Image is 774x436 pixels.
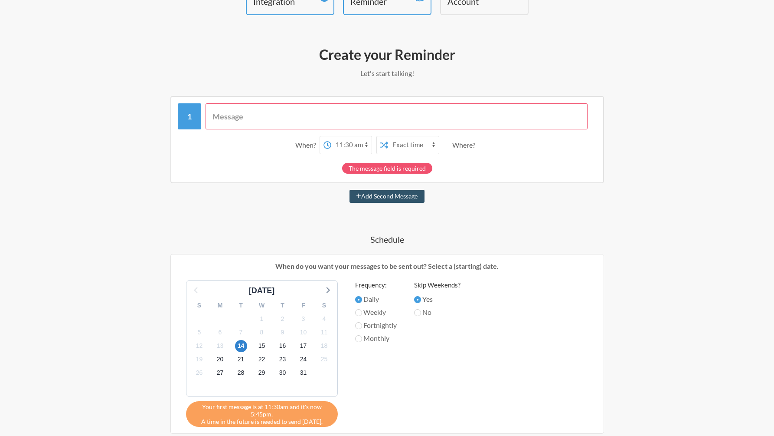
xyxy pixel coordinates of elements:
div: When? [295,136,320,154]
label: Weekly [355,307,397,317]
input: No [414,309,421,316]
button: Add Second Message [349,190,425,203]
input: Message [206,103,588,129]
span: Wednesday, November 12, 2025 [193,340,206,352]
span: Sunday, November 16, 2025 [277,340,289,352]
span: Saturday, November 1, 2025 [256,313,268,325]
label: Frequency: [355,280,397,290]
div: A time in the future is needed to send [DATE]. [186,401,338,427]
input: Weekly [355,309,362,316]
span: Tuesday, November 25, 2025 [318,353,330,366]
span: Wednesday, November 5, 2025 [193,326,206,338]
input: Daily [355,296,362,303]
p: Let's start talking! [136,68,639,79]
span: Friday, November 21, 2025 [235,353,247,366]
span: Friday, November 28, 2025 [235,367,247,379]
span: Saturday, November 29, 2025 [256,367,268,379]
input: Fortnightly [355,322,362,329]
input: Monthly [355,335,362,342]
span: Sunday, November 2, 2025 [277,313,289,325]
span: Wednesday, November 19, 2025 [193,353,206,366]
label: Daily [355,294,397,304]
div: T [272,299,293,312]
div: S [189,299,210,312]
span: Monday, November 3, 2025 [297,313,310,325]
span: Friday, November 14, 2025 [235,340,247,352]
span: Sunday, November 23, 2025 [277,353,289,366]
span: Monday, November 17, 2025 [297,340,310,352]
div: F [293,299,314,312]
div: S [314,299,335,312]
span: Tuesday, November 18, 2025 [318,340,330,352]
span: Tuesday, November 11, 2025 [318,326,330,338]
label: Skip Weekends? [414,280,460,290]
span: Thursday, November 6, 2025 [214,326,226,338]
label: Yes [414,294,460,304]
span: Monday, November 10, 2025 [297,326,310,338]
div: The message field is required [342,163,432,174]
div: [DATE] [245,285,278,297]
span: Thursday, November 27, 2025 [214,367,226,379]
div: Where? [452,136,479,154]
label: No [414,307,460,317]
div: W [251,299,272,312]
span: Thursday, November 13, 2025 [214,340,226,352]
span: Saturday, November 15, 2025 [256,340,268,352]
h4: Schedule [136,233,639,245]
h2: Create your Reminder [136,46,639,64]
span: Sunday, November 9, 2025 [277,326,289,338]
span: Sunday, November 30, 2025 [277,367,289,379]
label: Fortnightly [355,320,397,330]
span: Your first message is at 11:30am and it's now 5:45pm. [193,403,331,418]
span: Wednesday, November 26, 2025 [193,367,206,379]
p: When do you want your messages to be sent out? Select a (starting) date. [177,261,597,271]
span: Tuesday, November 4, 2025 [318,313,330,325]
label: Monthly [355,333,397,344]
span: Monday, November 24, 2025 [297,353,310,366]
span: Friday, November 7, 2025 [235,326,247,338]
span: Saturday, November 22, 2025 [256,353,268,366]
div: T [231,299,251,312]
div: M [210,299,231,312]
span: Monday, December 1, 2025 [297,367,310,379]
span: Thursday, November 20, 2025 [214,353,226,366]
span: Saturday, November 8, 2025 [256,326,268,338]
input: Yes [414,296,421,303]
